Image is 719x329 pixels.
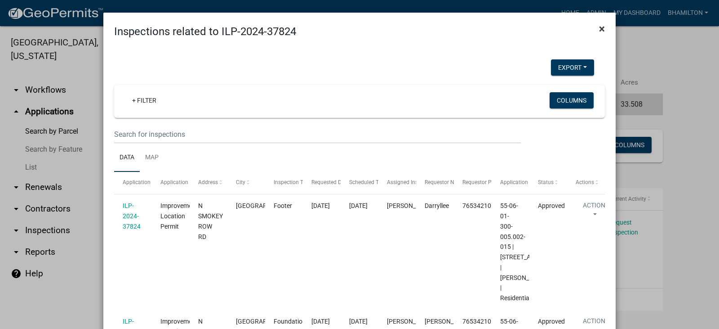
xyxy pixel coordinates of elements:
[114,125,521,144] input: Search for inspections
[378,172,416,194] datatable-header-cell: Assigned Inspector
[160,179,201,185] span: Application Type
[236,318,297,325] span: MOORESVILLE
[123,202,141,230] a: ILP-2024-37824
[152,172,190,194] datatable-header-cell: Application Type
[550,92,594,108] button: Columns
[236,202,297,209] span: MOORESVILLE
[387,179,433,185] span: Assigned Inspector
[114,23,296,40] h4: Inspections related to ILP-2024-37824
[538,179,554,185] span: Status
[492,172,529,194] datatable-header-cell: Application Description
[114,144,140,172] a: Data
[599,23,605,35] span: ×
[274,318,306,325] span: Foundation
[576,179,594,185] span: Actions
[592,16,612,41] button: Close
[425,318,473,325] span: Scott Trout
[236,179,245,185] span: City
[123,179,151,185] span: Application
[274,179,312,185] span: Inspection Type
[454,172,492,194] datatable-header-cell: Requestor Phone
[567,172,605,194] datatable-header-cell: Actions
[576,201,612,223] button: Action
[387,318,435,325] span: Scott Trout
[311,179,349,185] span: Requested Date
[160,202,198,230] span: Improvement Location Permit
[114,172,152,194] datatable-header-cell: Application
[311,202,330,209] span: 06/07/2024
[529,172,567,194] datatable-header-cell: Status
[190,172,227,194] datatable-header-cell: Address
[265,172,303,194] datatable-header-cell: Inspection Type
[425,202,449,209] span: Darryllee
[198,179,218,185] span: Address
[227,172,265,194] datatable-header-cell: City
[125,92,164,108] a: + Filter
[416,172,454,194] datatable-header-cell: Requestor Name
[551,59,594,76] button: Export
[140,144,164,172] a: Map
[425,179,465,185] span: Requestor Name
[311,318,330,325] span: 06/27/2024
[538,202,565,209] span: Approved
[500,202,555,302] span: 55-06-01-300-005.002-015 | 11155 N SMOKEY ROW RD | Darryl Lee | Residential
[462,202,498,209] span: 7653421060
[303,172,341,194] datatable-header-cell: Requested Date
[387,202,435,209] span: Scott Trout
[198,202,223,240] span: N SMOKEY ROW RD
[462,179,504,185] span: Requestor Phone
[538,318,565,325] span: Approved
[462,318,498,325] span: 7653421060
[500,179,557,185] span: Application Description
[349,179,388,185] span: Scheduled Time
[274,202,292,209] span: Footer
[341,172,378,194] datatable-header-cell: Scheduled Time
[349,201,370,211] div: [DATE]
